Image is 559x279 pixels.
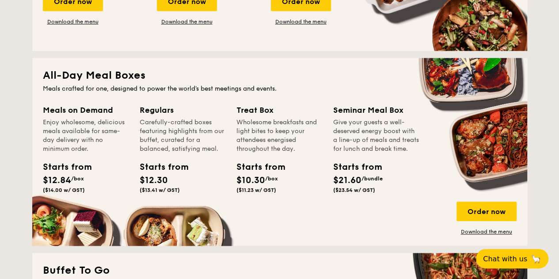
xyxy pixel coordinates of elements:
[71,176,84,182] span: /box
[43,84,517,93] div: Meals crafted for one, designed to power the world's best meetings and events.
[265,176,278,182] span: /box
[476,249,548,268] button: Chat with us🦙
[236,161,276,174] div: Starts from
[140,104,226,116] div: Regulars
[43,118,129,153] div: Enjoy wholesome, delicious meals available for same-day delivery with no minimum order.
[271,18,331,25] a: Download the menu
[43,187,85,193] span: ($14.00 w/ GST)
[140,175,168,186] span: $12.30
[456,202,517,221] div: Order now
[483,255,527,263] span: Chat with us
[333,118,419,153] div: Give your guests a well-deserved energy boost with a line-up of meals and treats for lunch and br...
[456,228,517,235] a: Download the menu
[236,118,323,153] div: Wholesome breakfasts and light bites to keep your attendees energised throughout the day.
[333,161,373,174] div: Starts from
[140,161,179,174] div: Starts from
[43,18,103,25] a: Download the menu
[531,254,541,264] span: 🦙
[333,187,375,193] span: ($23.54 w/ GST)
[43,161,83,174] div: Starts from
[361,176,383,182] span: /bundle
[333,175,361,186] span: $21.60
[43,175,71,186] span: $12.84
[236,187,276,193] span: ($11.23 w/ GST)
[43,104,129,116] div: Meals on Demand
[236,175,265,186] span: $10.30
[43,264,517,278] h2: Buffet To Go
[43,69,517,83] h2: All-Day Meal Boxes
[236,104,323,116] div: Treat Box
[140,118,226,153] div: Carefully-crafted boxes featuring highlights from our buffet, curated for a balanced, satisfying ...
[333,104,419,116] div: Seminar Meal Box
[140,187,180,193] span: ($13.41 w/ GST)
[157,18,217,25] a: Download the menu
